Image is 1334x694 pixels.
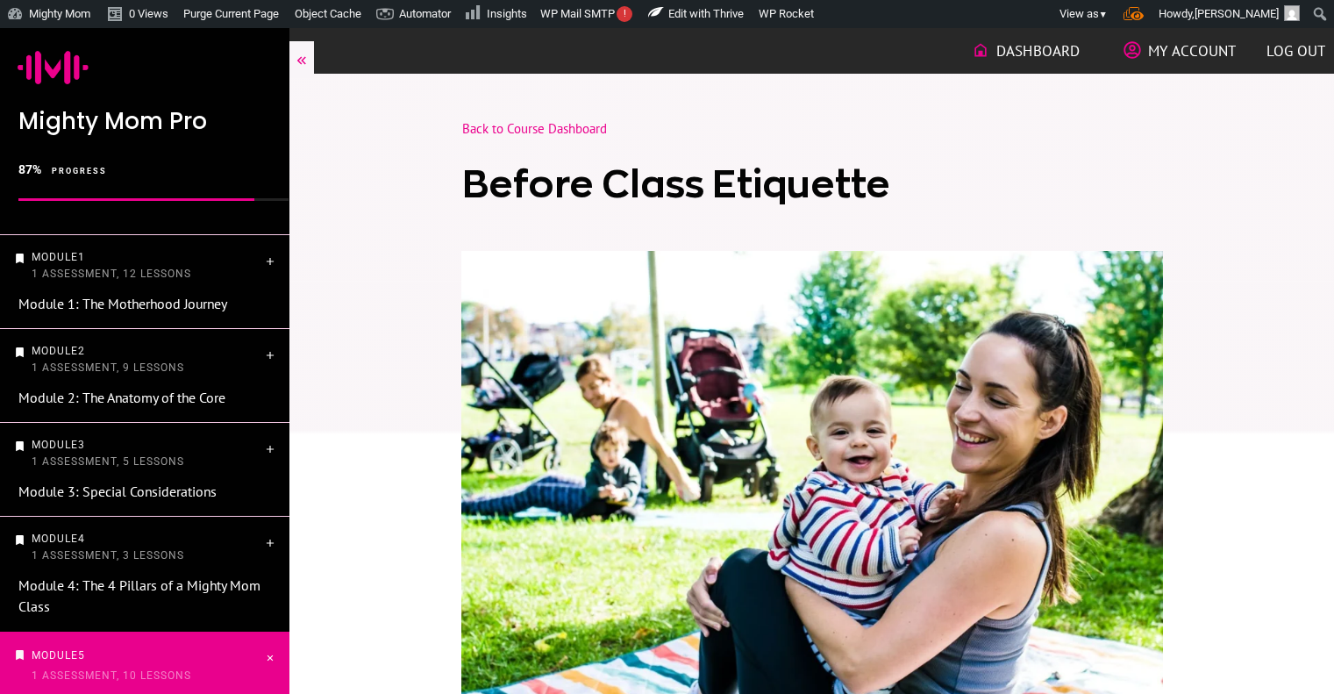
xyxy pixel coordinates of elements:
a: Module 4: The 4 Pillars of a Mighty Mom Class [18,576,260,616]
a: Back to Course Dashboard [462,120,607,137]
span: 1 Assessment, 12 Lessons [32,268,191,280]
a: Module 1: The Motherhood Journey [18,295,227,312]
span: Mighty Mom Pro [18,105,207,137]
span: ! [617,6,632,22]
p: Module [32,646,263,686]
span: 4 [78,533,85,545]
span: 2 [78,345,85,357]
p: Module [32,437,263,469]
span: 1 Assessment, 9 Lessons [32,361,184,374]
span: 5 [78,649,85,662]
span: My Account [1148,36,1236,66]
img: ico-mighty-mom [18,32,89,103]
span: 1 Assessment, 3 Lessons [32,549,184,562]
span: progress [52,167,107,175]
a: My Account [1124,36,1236,66]
span: 1 [78,251,85,263]
span: 1 Assessment, 5 Lessons [32,455,184,468]
p: Module [32,249,263,282]
a: Module 2: The Anatomy of the Core [18,389,225,406]
a: Log out [1266,36,1325,66]
span: 1 Assessment, 10 Lessons [32,669,191,682]
span: Dashboard [996,36,1080,66]
a: Module 3: Special Considerations [18,483,217,500]
p: Module [32,343,263,376]
span: 3 [78,439,85,451]
p: Module [32,531,263,563]
a: Dashboard [972,36,1080,66]
span: [PERSON_NAME] [1195,7,1279,20]
span: ▼ [1099,9,1108,20]
span: Before Class Etiquette [462,163,890,204]
span: 87% [18,162,41,176]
